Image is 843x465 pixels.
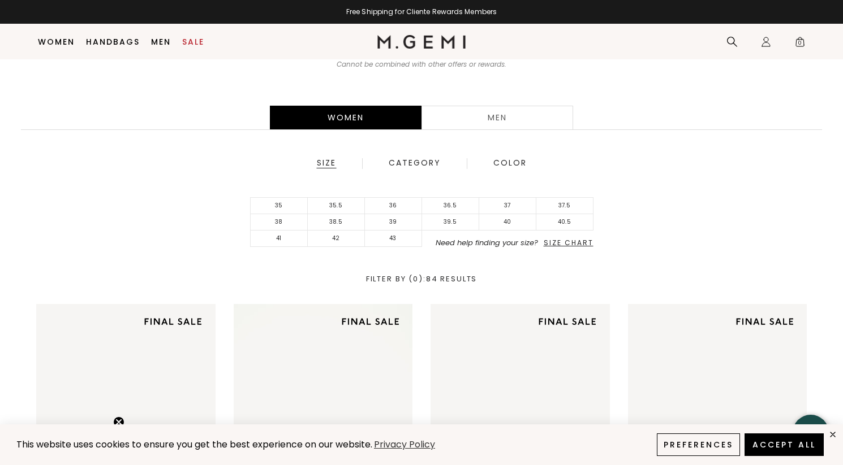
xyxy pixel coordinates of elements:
li: 39.5 [422,214,479,231]
li: 39 [365,214,422,231]
img: final sale tag [729,311,801,332]
img: final sale tag [334,311,406,332]
li: 42 [308,231,365,247]
span: This website uses cookies to ensure you get the best experience on our website. [16,438,372,451]
li: 37 [479,198,536,214]
li: 35.5 [308,198,365,214]
a: Men [151,37,171,46]
span: 0 [794,38,806,50]
div: Women [270,106,422,129]
img: final sale tag [137,311,209,332]
li: 36.5 [422,198,479,214]
li: 41 [251,231,308,247]
li: 37.5 [536,198,593,214]
li: 36 [365,198,422,214]
a: Sale [182,37,204,46]
li: 38.5 [308,214,365,231]
div: close [828,430,837,439]
button: Preferences [657,433,740,456]
img: final sale tag [531,311,603,332]
div: Size [316,158,337,168]
li: 40.5 [536,214,593,231]
li: 38 [251,214,308,231]
div: Category [388,158,441,168]
li: Need help finding your size? [422,239,593,247]
div: Filter By (0) : 84 Results [14,275,829,283]
a: Handbags [86,37,140,46]
a: Women [38,37,75,46]
a: Men [422,106,573,129]
button: Close teaser [113,416,124,428]
a: Privacy Policy (opens in a new tab) [372,438,437,452]
li: 43 [365,231,422,247]
li: 35 [251,198,308,214]
button: Accept All [745,433,824,456]
div: Color [493,158,527,168]
li: 40 [479,214,536,231]
img: M.Gemi [377,35,466,49]
span: Size Chart [544,238,593,247]
p: *Returns accepted for store credit only unless marked final sale. Cannot be combined with other o... [307,50,536,69]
